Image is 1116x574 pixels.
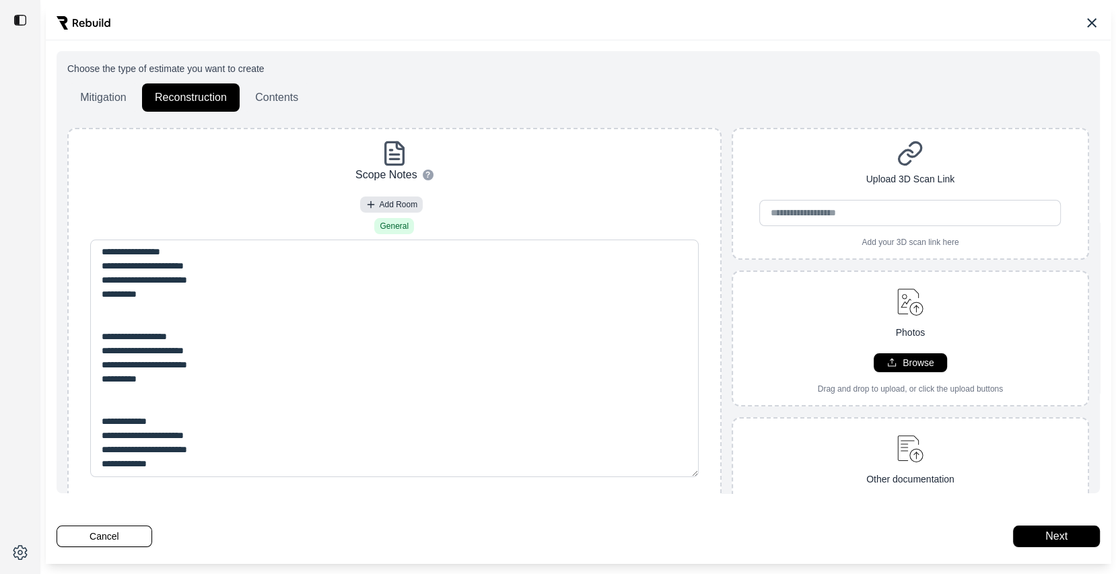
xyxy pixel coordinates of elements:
p: Other documentation [866,472,954,487]
span: ? [425,170,430,180]
p: Add room-specific notes and details [330,493,458,503]
img: toggle sidebar [13,13,27,27]
img: upload-document.svg [891,429,930,467]
button: Reconstruction [142,83,240,112]
span: Add Room [379,199,417,210]
p: Scope Notes [355,167,417,183]
span: General [380,221,409,231]
button: Next [1013,526,1100,547]
button: General [374,218,414,234]
button: Cancel [57,526,152,547]
p: Upload 3D Scan Link [866,172,955,186]
p: Choose the type of estimate you want to create [67,62,1089,75]
button: Browse [874,353,947,372]
button: Mitigation [67,83,139,112]
p: Browse [903,356,934,369]
p: Drag and drop to upload, or click the upload buttons [818,384,1004,394]
p: Add your 3D scan link here [862,237,958,248]
button: Add Room [360,196,423,213]
button: Contents [242,83,311,112]
p: Photos [896,326,926,340]
img: Rebuild [57,16,110,30]
img: upload-image.svg [891,283,930,320]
